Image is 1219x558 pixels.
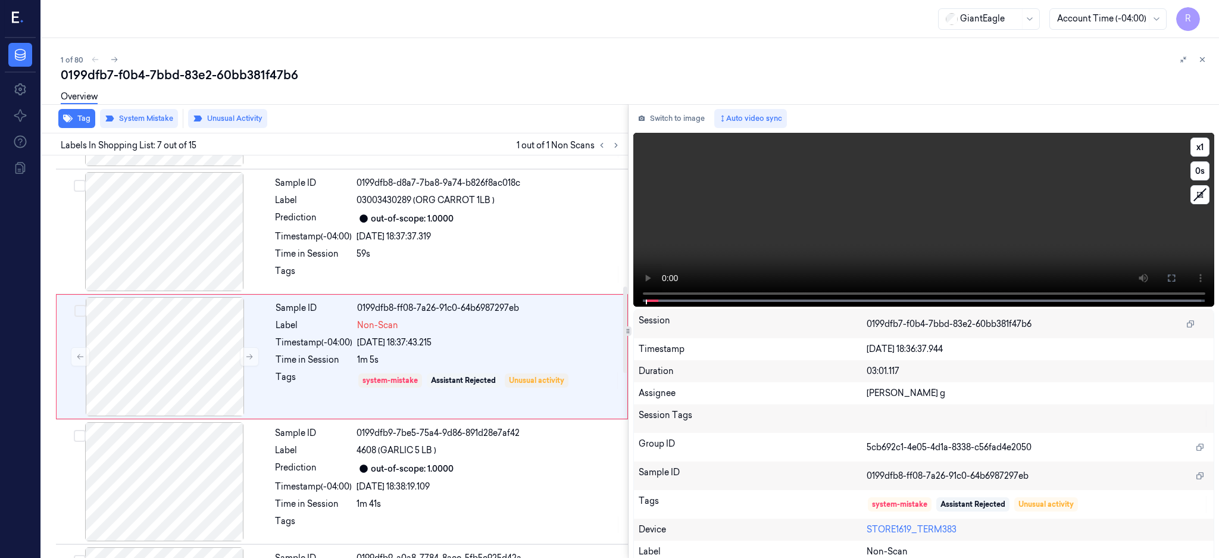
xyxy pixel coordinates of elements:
[275,462,352,476] div: Prediction
[276,336,352,349] div: Timestamp (-04:00)
[357,444,436,457] span: 4608 (GARLIC 5 LB )
[639,466,867,485] div: Sample ID
[357,354,620,366] div: 1m 5s
[357,481,621,493] div: [DATE] 18:38:19.109
[275,265,352,284] div: Tags
[275,427,352,439] div: Sample ID
[639,545,867,558] div: Label
[74,430,86,442] button: Select row
[867,470,1029,482] span: 0199dfb8-ff08-7a26-91c0-64b6987297eb
[867,365,1209,378] div: 03:01.117
[867,523,1209,536] div: STORE1619_TERM383
[357,302,620,314] div: 0199dfb8-ff08-7a26-91c0-64b6987297eb
[275,230,352,243] div: Timestamp (-04:00)
[1176,7,1200,31] button: R
[276,354,352,366] div: Time in Session
[509,375,564,386] div: Unusual activity
[371,213,454,225] div: out-of-scope: 1.0000
[357,427,621,439] div: 0199dfb9-7be5-75a4-9d86-891d28e7af42
[639,523,867,536] div: Device
[61,67,1209,83] div: 0199dfb7-f0b4-7bbd-83e2-60bb381f47b6
[275,177,352,189] div: Sample ID
[431,375,496,386] div: Assistant Rejected
[867,441,1032,454] span: 5cb692c1-4e05-4d1a-8338-c56fad4e2050
[74,305,86,317] button: Select row
[714,109,787,128] button: Auto video sync
[357,194,495,207] span: 03003430289 (ORG CARROT 1LB )
[61,55,83,65] span: 1 of 80
[940,499,1005,510] div: Assistant Rejected
[1018,499,1074,510] div: Unusual activity
[275,248,352,260] div: Time in Session
[275,498,352,510] div: Time in Session
[639,438,867,457] div: Group ID
[867,343,1209,356] div: [DATE] 18:36:37.944
[639,365,867,378] div: Duration
[357,248,621,260] div: 59s
[362,375,418,386] div: system-mistake
[867,387,1209,400] div: [PERSON_NAME] g
[639,409,867,428] div: Session Tags
[188,109,267,128] button: Unusual Activity
[1190,138,1209,157] button: x1
[357,177,621,189] div: 0199dfb8-d8a7-7ba8-9a74-b826f8ac018c
[517,138,623,152] span: 1 out of 1 Non Scans
[276,371,352,390] div: Tags
[357,230,621,243] div: [DATE] 18:37:37.319
[275,481,352,493] div: Timestamp (-04:00)
[639,314,867,333] div: Session
[639,387,867,400] div: Assignee
[275,194,352,207] div: Label
[61,139,196,152] span: Labels In Shopping List: 7 out of 15
[276,302,352,314] div: Sample ID
[357,498,621,510] div: 1m 41s
[100,109,178,128] button: System Mistake
[639,343,867,356] div: Timestamp
[276,319,352,332] div: Label
[639,495,867,514] div: Tags
[74,180,86,192] button: Select row
[867,318,1032,331] span: 0199dfb7-f0b4-7bbd-83e2-60bb381f47b6
[867,545,908,558] span: Non-Scan
[1190,161,1209,180] button: 0s
[58,109,95,128] button: Tag
[275,444,352,457] div: Label
[357,319,398,332] span: Non-Scan
[371,463,454,475] div: out-of-scope: 1.0000
[275,515,352,534] div: Tags
[357,336,620,349] div: [DATE] 18:37:43.215
[61,91,98,104] a: Overview
[275,211,352,226] div: Prediction
[633,109,709,128] button: Switch to image
[872,499,927,510] div: system-mistake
